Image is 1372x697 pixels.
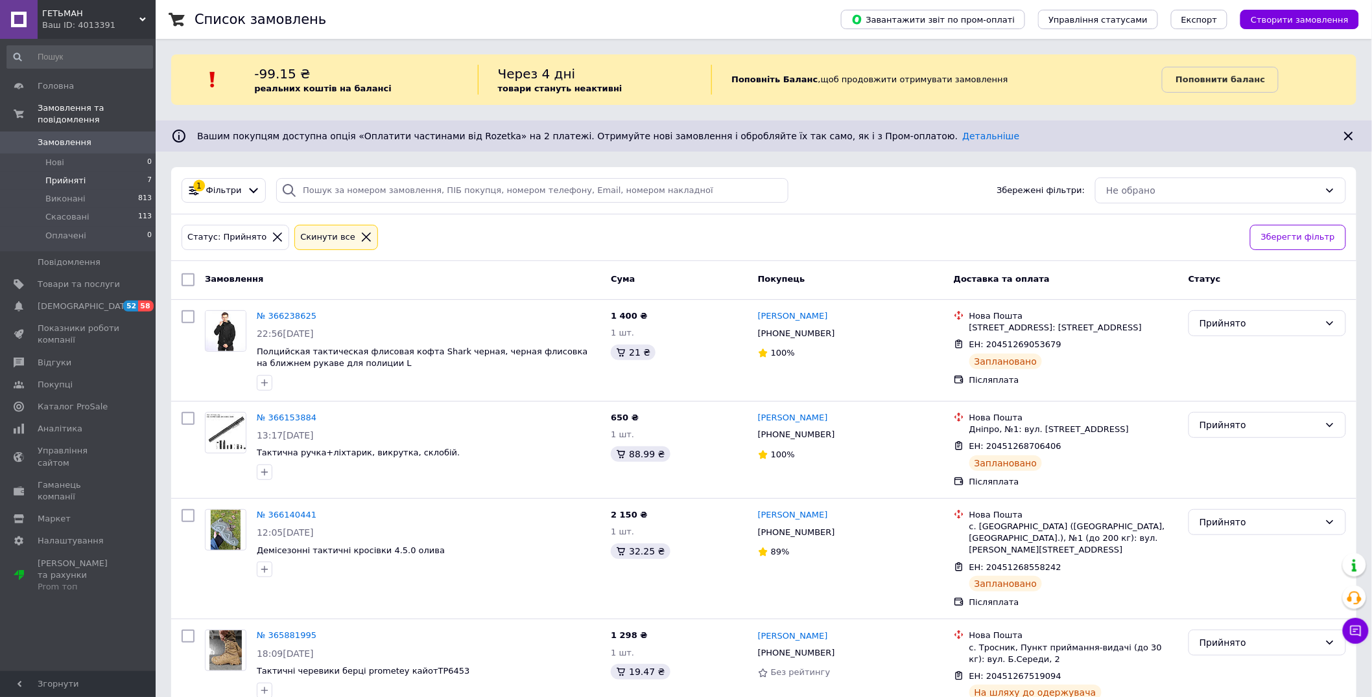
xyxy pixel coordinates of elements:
[38,401,108,413] span: Каталог ProSale
[711,65,1162,95] div: , щоб продовжити отримувати замовлення
[1048,15,1148,25] span: Управління статусами
[1171,10,1228,29] button: Експорт
[1176,74,1265,84] b: Поповнити баланс
[611,510,647,520] span: 2 150 ₴
[45,193,86,205] span: Виконані
[969,339,1061,349] span: ЕН: 20451269053679
[211,510,241,550] img: Фото товару
[6,45,153,69] input: Пошук
[1250,225,1346,250] button: Зберегти фільтр
[758,274,805,284] span: Покупець
[38,80,74,92] span: Головна
[206,185,242,197] span: Фільтри
[298,231,358,244] div: Cкинути все
[969,630,1178,641] div: Нова Пошта
[257,328,314,339] span: 22:56[DATE]
[611,429,634,439] span: 1 шт.
[611,413,639,422] span: 650 ₴
[758,310,828,323] a: [PERSON_NAME]
[1106,183,1319,198] div: Не обрано
[38,558,120,593] span: [PERSON_NAME] та рахунки
[1251,15,1349,25] span: Створити замовлення
[38,257,101,268] span: Повідомлення
[758,509,828,521] a: [PERSON_NAME]
[38,535,104,547] span: Налаштування
[45,211,89,223] span: Скасовані
[193,180,205,192] div: 1
[205,509,246,551] a: Фото товару
[257,630,316,640] a: № 365881995
[42,19,156,31] div: Ваш ID: 4013391
[969,576,1043,591] div: Заплановано
[997,185,1085,197] span: Збережені фільтри:
[755,524,838,541] div: [PHONE_NUMBER]
[257,430,314,440] span: 13:17[DATE]
[1189,274,1221,284] span: Статус
[257,510,316,520] a: № 366140441
[1162,67,1279,93] a: Поповнити баланс
[38,357,71,369] span: Відгуки
[38,581,120,593] div: Prom топ
[969,354,1043,369] div: Заплановано
[771,667,831,677] span: Без рейтингу
[147,175,152,187] span: 7
[206,414,246,450] img: Фото товару
[276,178,788,203] input: Пошук за номером замовлення, ПІБ покупця, номером телефону, Email, номером накладної
[45,175,86,187] span: Прийняті
[611,274,635,284] span: Cума
[205,412,246,453] a: Фото товару
[257,448,460,457] a: Тактична ручка+ліхтарик, викрутка, склобій.
[257,413,316,422] a: № 366153884
[257,311,316,321] a: № 366238625
[38,379,73,391] span: Покупці
[969,562,1061,572] span: ЕН: 20451268558242
[257,648,314,659] span: 18:09[DATE]
[38,137,91,148] span: Замовлення
[969,412,1178,424] div: Нова Пошта
[38,423,82,435] span: Аналітика
[611,543,670,559] div: 32.25 ₴
[45,230,86,242] span: Оплачені
[498,84,622,93] b: товари стануть неактивні
[42,8,139,19] span: ГЕТЬМАН
[147,157,152,168] span: 0
[611,648,634,657] span: 1 шт.
[257,666,470,676] span: Тактичні черевики берці prometey кайотТР6453
[969,455,1043,471] div: Заплановано
[205,310,246,352] a: Фото товару
[254,84,392,93] b: реальних коштів на балансі
[195,12,326,27] h1: Список замовлень
[969,424,1178,435] div: Дніпро, №1: вул. [STREET_ADDRESS]
[498,66,576,82] span: Через 4 дні
[257,527,314,538] span: 12:05[DATE]
[758,412,828,424] a: [PERSON_NAME]
[38,513,71,525] span: Маркет
[1343,618,1369,644] button: Чат з покупцем
[969,509,1178,521] div: Нова Пошта
[851,14,1015,25] span: Завантажити звіт по пром-оплаті
[257,347,588,369] a: Полцийская тактическая флисовая кофта Shark черная, черная флисовка на ближнем рукаве для полиции L
[771,547,790,556] span: 89%
[611,630,647,640] span: 1 298 ₴
[963,131,1020,141] a: Детальніше
[138,211,152,223] span: 113
[969,521,1178,556] div: с. [GEOGRAPHIC_DATA] ([GEOGRAPHIC_DATA], [GEOGRAPHIC_DATA].), №1 (до 200 кг): вул. [PERSON_NAME][...
[969,374,1178,386] div: Післяплата
[969,322,1178,334] div: [STREET_ADDRESS]: [STREET_ADDRESS]
[611,446,670,462] div: 88.99 ₴
[1200,316,1319,330] div: Прийнято
[1200,635,1319,650] div: Прийнято
[257,545,445,555] a: Демісезонні тактичні кросівки 4.5.0 олива
[203,70,222,89] img: :exclamation:
[969,597,1178,608] div: Післяплата
[138,301,153,312] span: 58
[611,311,647,321] span: 1 400 ₴
[611,345,656,360] div: 21 ₴
[969,310,1178,322] div: Нова Пошта
[611,664,670,680] div: 19.47 ₴
[1240,10,1359,29] button: Створити замовлення
[1200,515,1319,529] div: Прийнято
[969,642,1178,665] div: с. Тросник, Пункт приймання-видачі (до 30 кг): вул. Б.Середи, 2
